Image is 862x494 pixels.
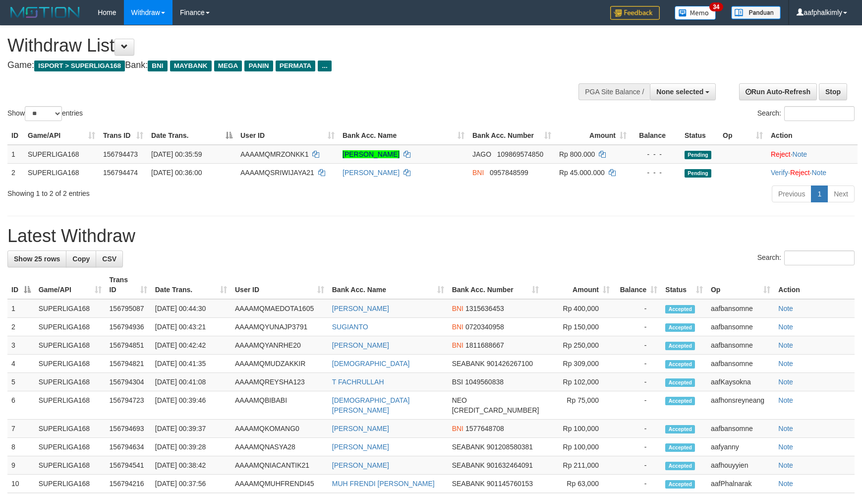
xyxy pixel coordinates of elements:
span: Pending [685,151,711,159]
span: Accepted [665,305,695,313]
th: Op: activate to sort column ascending [707,271,774,299]
span: ... [318,61,331,71]
span: MAYBANK [170,61,212,71]
td: SUPERLIGA168 [35,456,106,475]
a: Copy [66,250,96,267]
td: Rp 150,000 [543,318,614,336]
span: Copy 5859458141488461 to clipboard [452,406,539,414]
td: SUPERLIGA168 [35,299,106,318]
a: Note [778,443,793,451]
td: [DATE] 00:42:42 [151,336,231,355]
span: Accepted [665,360,695,369]
th: Action [767,126,858,145]
span: Copy 1315636453 to clipboard [465,305,504,312]
label: Show entries [7,106,83,121]
div: - - - [634,168,677,178]
button: None selected [650,83,716,100]
span: Copy 0720340958 to clipboard [465,323,504,331]
td: AAAAMQNIACANTIK21 [231,456,328,475]
span: ISPORT > SUPERLIGA168 [34,61,125,71]
span: Copy 1811688667 to clipboard [465,341,504,349]
td: AAAAMQBIBABI [231,391,328,420]
td: · [767,145,858,164]
span: 156794474 [103,169,138,177]
span: BNI [148,61,167,71]
td: [DATE] 00:39:28 [151,438,231,456]
td: 156794851 [106,336,151,355]
a: CSV [96,250,123,267]
a: Reject [771,150,791,158]
a: Note [778,305,793,312]
span: Copy 109869574850 to clipboard [497,150,543,158]
span: Accepted [665,378,695,387]
td: 156794693 [106,420,151,438]
a: Reject [790,169,810,177]
td: [DATE] 00:41:35 [151,355,231,373]
a: 1 [811,185,828,202]
span: Rp 800.000 [559,150,595,158]
a: [DEMOGRAPHIC_DATA] [332,360,410,368]
span: SEABANK [452,461,485,469]
td: AAAAMQKOMANG0 [231,420,328,438]
label: Search: [757,106,855,121]
span: Copy 0957848599 to clipboard [490,169,528,177]
span: BNI [452,305,463,312]
td: 156794216 [106,475,151,493]
span: Copy 901145760153 to clipboard [487,480,533,488]
td: aafbansomne [707,299,774,318]
th: User ID: activate to sort column ascending [231,271,328,299]
a: Note [778,378,793,386]
a: Run Auto-Refresh [739,83,817,100]
span: Pending [685,169,711,178]
td: - [614,318,661,336]
a: Previous [772,185,811,202]
th: User ID: activate to sort column ascending [236,126,339,145]
a: Note [778,323,793,331]
span: Copy [72,255,90,263]
th: Balance: activate to sort column ascending [614,271,661,299]
span: Copy 1577648708 to clipboard [465,425,504,432]
td: [DATE] 00:43:21 [151,318,231,336]
td: SUPERLIGA168 [35,318,106,336]
span: SEABANK [452,480,485,488]
a: Verify [771,169,788,177]
td: - [614,373,661,391]
th: Amount: activate to sort column ascending [543,271,614,299]
span: 34 [709,2,723,11]
td: aafbansomne [707,318,774,336]
span: BNI [472,169,484,177]
td: - [614,456,661,475]
td: SUPERLIGA168 [35,336,106,355]
span: Show 25 rows [14,255,60,263]
td: [DATE] 00:41:08 [151,373,231,391]
img: panduan.png [731,6,781,19]
td: 1 [7,299,35,318]
td: AAAAMQREYSHA123 [231,373,328,391]
td: aafhouyyien [707,456,774,475]
a: [DEMOGRAPHIC_DATA][PERSON_NAME] [332,396,410,414]
td: AAAAMQMAEDOTA1605 [231,299,328,318]
span: Accepted [665,425,695,433]
div: - - - [634,149,677,159]
td: - [614,420,661,438]
td: SUPERLIGA168 [24,145,99,164]
th: Balance [631,126,681,145]
a: [PERSON_NAME] [332,443,389,451]
span: BNI [452,425,463,432]
td: aafbansomne [707,355,774,373]
th: Amount: activate to sort column ascending [555,126,631,145]
a: [PERSON_NAME] [332,425,389,432]
span: MEGA [214,61,242,71]
td: Rp 400,000 [543,299,614,318]
a: Note [778,425,793,432]
a: Note [778,360,793,368]
td: 7 [7,420,35,438]
span: BNI [452,341,463,349]
td: 156794821 [106,355,151,373]
td: - [614,355,661,373]
td: aafhonsreyneang [707,391,774,420]
span: SEABANK [452,443,485,451]
th: ID [7,126,24,145]
td: AAAAMQYUNAJP3791 [231,318,328,336]
a: [PERSON_NAME] [343,150,400,158]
